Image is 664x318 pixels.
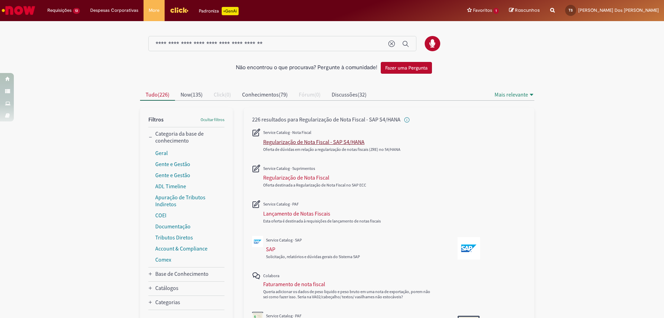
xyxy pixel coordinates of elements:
div: Padroniza [199,7,239,15]
span: Rascunhos [515,7,540,13]
span: 13 [73,8,80,14]
span: [PERSON_NAME] Dos [PERSON_NAME] [578,7,659,13]
img: ServiceNow [1,3,36,17]
span: More [149,7,159,14]
span: Favoritos [473,7,492,14]
img: click_logo_yellow_360x200.png [170,5,188,15]
span: TS [569,8,573,12]
span: Despesas Corporativas [90,7,138,14]
button: Fazer uma Pergunta [381,62,432,74]
p: +GenAi [222,7,239,15]
span: 1 [494,8,499,14]
span: Requisições [47,7,72,14]
h2: Não encontrou o que procurava? Pergunte à comunidade! [236,65,377,71]
a: Rascunhos [509,7,540,14]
